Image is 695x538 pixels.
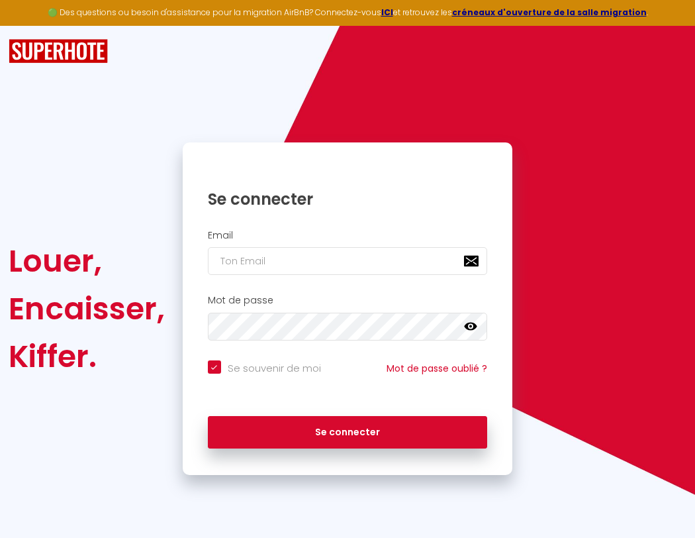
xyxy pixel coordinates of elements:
[208,247,488,275] input: Ton Email
[208,230,488,241] h2: Email
[9,333,165,380] div: Kiffer.
[208,295,488,306] h2: Mot de passe
[208,189,488,209] h1: Se connecter
[9,237,165,285] div: Louer,
[208,416,488,449] button: Se connecter
[387,362,487,375] a: Mot de passe oublié ?
[381,7,393,18] a: ICI
[9,285,165,333] div: Encaisser,
[9,39,108,64] img: SuperHote logo
[452,7,647,18] a: créneaux d'ouverture de la salle migration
